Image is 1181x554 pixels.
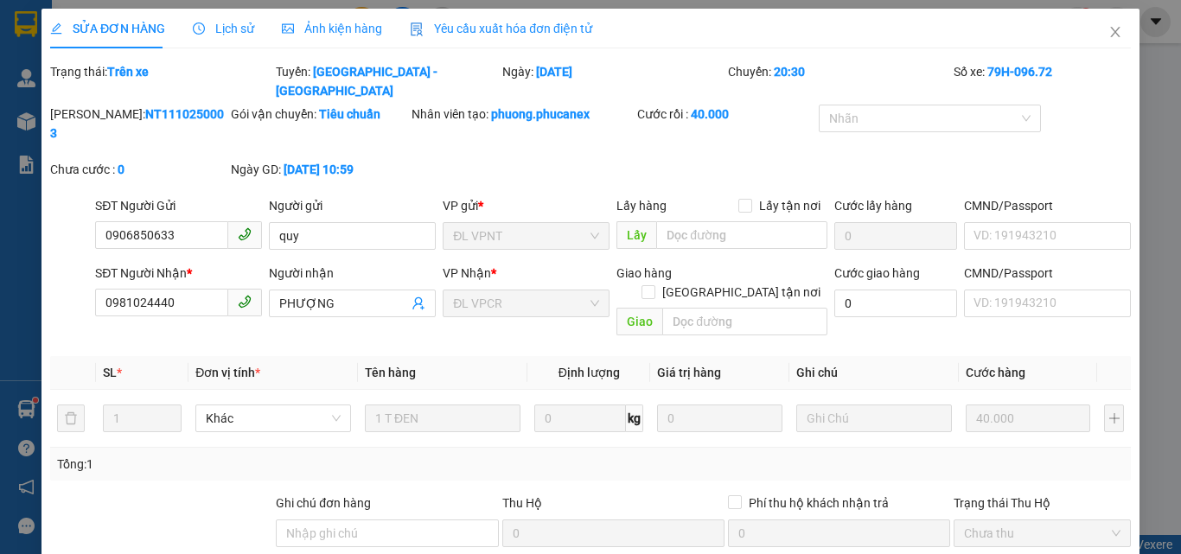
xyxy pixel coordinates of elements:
[657,404,782,432] input: 0
[193,22,254,35] span: Lịch sử
[966,366,1025,379] span: Cước hàng
[238,227,252,241] span: phone
[103,366,117,379] span: SL
[626,404,643,432] span: kg
[833,266,919,280] label: Cước giao hàng
[284,162,354,176] b: [DATE] 10:59
[95,196,262,215] div: SĐT Người Gửi
[789,356,959,390] th: Ghi chú
[282,22,294,35] span: picture
[269,264,436,283] div: Người nhận
[833,199,911,213] label: Cước lấy hàng
[453,290,599,316] span: ĐL VPCR
[491,107,590,121] b: phuong.phucanex
[410,22,424,36] img: icon
[276,65,437,98] b: [GEOGRAPHIC_DATA] - [GEOGRAPHIC_DATA]
[50,22,165,35] span: SỬA ĐƠN HÀNG
[535,65,571,79] b: [DATE]
[833,290,957,317] input: Cước giao hàng
[443,266,491,280] span: VP Nhận
[145,82,238,104] li: (c) 2017
[231,160,408,179] div: Ngày GD:
[796,404,952,432] input: Ghi Chú
[1104,404,1124,432] button: plus
[107,65,149,79] b: Trên xe
[412,105,634,124] div: Nhân viên tạo:
[269,196,436,215] div: Người gửi
[276,519,498,547] input: Ghi chú đơn hàng
[57,404,85,432] button: delete
[22,22,108,108] img: logo.jpg
[365,404,520,432] input: VD: Bàn, Ghế
[95,264,262,283] div: SĐT Người Nhận
[50,160,227,179] div: Chưa cước :
[954,494,1131,513] div: Trạng thái Thu Hộ
[145,66,238,80] b: [DOMAIN_NAME]
[751,196,827,215] span: Lấy tận nơi
[616,199,667,213] span: Lấy hàng
[193,22,205,35] span: clock-circle
[22,111,90,223] b: Phúc An Express
[501,496,541,510] span: Thu Hộ
[412,296,425,310] span: user-add
[410,22,592,35] span: Yêu cầu xuất hóa đơn điện tử
[616,221,656,249] span: Lấy
[833,222,957,250] input: Cước lấy hàng
[952,62,1133,100] div: Số xe:
[274,62,500,100] div: Tuyến:
[774,65,805,79] b: 20:30
[195,366,260,379] span: Đơn vị tính
[188,22,229,63] img: logo.jpg
[50,107,224,140] b: NT1110250003
[282,22,382,35] span: Ảnh kiện hàng
[662,308,827,335] input: Dọc đường
[365,366,416,379] span: Tên hàng
[637,105,814,124] div: Cước rồi :
[657,366,721,379] span: Giá trị hàng
[231,105,408,124] div: Gói vận chuyển:
[987,65,1052,79] b: 79H-096.72
[276,496,371,510] label: Ghi chú đơn hàng
[616,308,662,335] span: Giao
[118,162,124,176] b: 0
[1091,9,1140,57] button: Close
[742,494,896,513] span: Phí thu hộ khách nhận trả
[964,520,1120,546] span: Chưa thu
[206,405,341,431] span: Khác
[48,62,274,100] div: Trạng thái:
[319,107,380,121] b: Tiêu chuẩn
[654,283,827,302] span: [GEOGRAPHIC_DATA] tận nơi
[691,107,729,121] b: 40.000
[443,196,610,215] div: VP gửi
[50,105,227,143] div: [PERSON_NAME]:
[1108,25,1122,39] span: close
[726,62,952,100] div: Chuyến:
[966,404,1090,432] input: 0
[57,455,457,474] div: Tổng: 1
[238,295,252,309] span: phone
[558,366,619,379] span: Định lượng
[964,264,1131,283] div: CMND/Passport
[50,22,62,35] span: edit
[656,221,827,249] input: Dọc đường
[453,223,599,249] span: ĐL VPNT
[500,62,725,100] div: Ngày:
[964,196,1131,215] div: CMND/Passport
[616,266,672,280] span: Giao hàng
[106,25,171,106] b: Gửi khách hàng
